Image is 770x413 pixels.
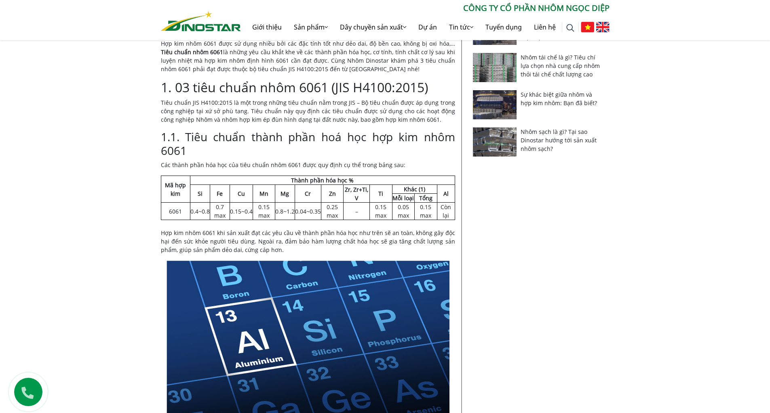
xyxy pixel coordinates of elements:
strong: Tiêu chuẩn nhôm 6061 [161,48,224,56]
img: Nhôm sạch là gì? Tại sao Dinostar hướng tới sản xuất nhôm sạch? [473,127,517,157]
a: Giới thiệu [246,14,288,40]
p: Hợp kim nhôm 6061 khi sản xuất đạt các yêu cầu về thành phần hóa học như trên sẽ an toàn, không g... [161,229,455,254]
td: 0.7 max [210,203,230,220]
img: Nhôm tái chế là gì? Tiêu chí lựa chọn nhà cung cấp nhôm thỏi tái chế chất lượng cao [473,53,517,82]
td: 0.15 max [253,203,275,220]
img: Tiếng Việt [581,22,594,32]
h2: 1. 03 tiêu chuẩn nhôm 6061 (JIS H4100:2015) [161,80,455,95]
strong: Ti [378,190,383,197]
strong: Khác (1) [404,185,425,193]
td: – [344,203,370,220]
strong: Mỗi loại [392,194,414,202]
td: 0.15 max [414,203,437,220]
strong: Al [443,190,449,197]
strong: Si [198,190,203,197]
img: search [566,24,574,32]
a: Sự khác biệt giữa nhôm và hợp kim nhôm: Bạn đã biết? [521,91,597,107]
a: Dự án [412,14,443,40]
p: CÔNG TY CỔ PHẦN NHÔM NGỌC DIỆP [241,2,610,14]
p: Tiêu chuẩn JIS H4100:2015 là một trong những tiêu chuẩn nằm trong JIS – Bộ tiêu chuẩn được áp dụn... [161,98,455,124]
p: Hợp kim nhôm 6061 được sử dụng nhiều bởi các đặc tính tốt như dẻo dai, độ bền cao, không bị oxi h... [161,39,455,73]
strong: Cr [305,190,311,197]
strong: Mn [259,190,268,197]
strong: Fe [217,190,223,197]
a: Tin tức [443,14,479,40]
td: 0.25 max [321,203,343,220]
h3: 1.1. Tiêu chuẩn thành phần hoá học hợp kim nhôm 6061 [161,130,455,157]
a: Tuyển dụng [479,14,528,40]
a: Nhôm sạch là gì? Tại sao Dinostar hướng tới sản xuất nhôm sạch? [521,128,597,152]
strong: Mg [281,190,289,197]
strong: Cu [238,190,245,197]
td: 0.15 max [370,203,392,220]
img: Nhôm Dinostar [161,11,241,31]
a: Liên hệ [528,14,562,40]
td: 0.4~0.8 [190,203,210,220]
img: Sự khác biệt giữa nhôm và hợp kim nhôm: Bạn đã biết? [473,90,517,119]
img: English [596,22,610,32]
a: Sản phẩm [288,14,334,40]
strong: Zn [329,190,336,197]
a: Nhôm tái chế là gì? Tiêu chí lựa chọn nhà cung cấp nhôm thỏi tái chế chất lượng cao [521,53,600,78]
td: Còn lại [437,203,455,220]
strong: Mã hợp kim [165,181,186,197]
td: 0.04~0.35 [295,203,321,220]
p: Các thành phần hóa học của tiêu chuẩn nhôm 6061 được quy định cụ thể trong bảng sau: [161,161,455,169]
td: 0.05 max [392,203,414,220]
a: Dây chuyền sản xuất [334,14,412,40]
td: 6061 [161,203,190,220]
strong: Zr, Zr+Ti, V [345,186,368,202]
td: 0.15~0.4 [230,203,253,220]
strong: Thành phần hóa học % [291,176,354,184]
td: 0.8~1.2 [275,203,295,220]
strong: Tổng [419,194,432,202]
